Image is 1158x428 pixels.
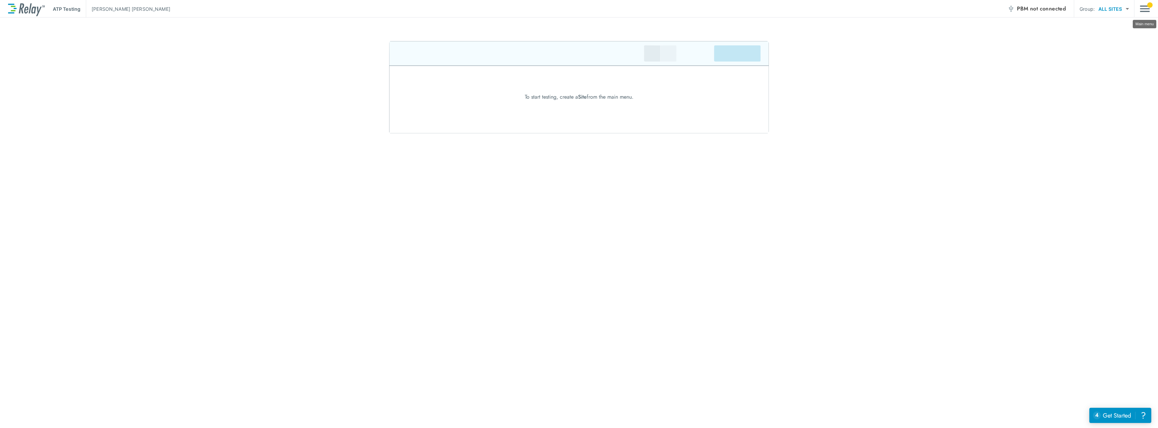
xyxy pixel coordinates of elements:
div: Main menu [1133,20,1156,28]
span: Site [578,93,587,101]
p: Group: [1080,5,1095,12]
img: Loading [389,41,769,133]
span: PBM [1017,4,1066,13]
img: Drawer Icon [1140,2,1150,15]
p: [PERSON_NAME] [PERSON_NAME] [92,5,170,12]
iframe: Resource center [1089,408,1151,423]
p: ATP Testing [53,5,80,12]
img: LuminUltra Relay [8,2,45,16]
button: Main menu [1140,2,1150,15]
button: PBM not connected [1005,2,1068,15]
img: Offline Icon [1008,5,1014,12]
span: not connected [1030,5,1066,12]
